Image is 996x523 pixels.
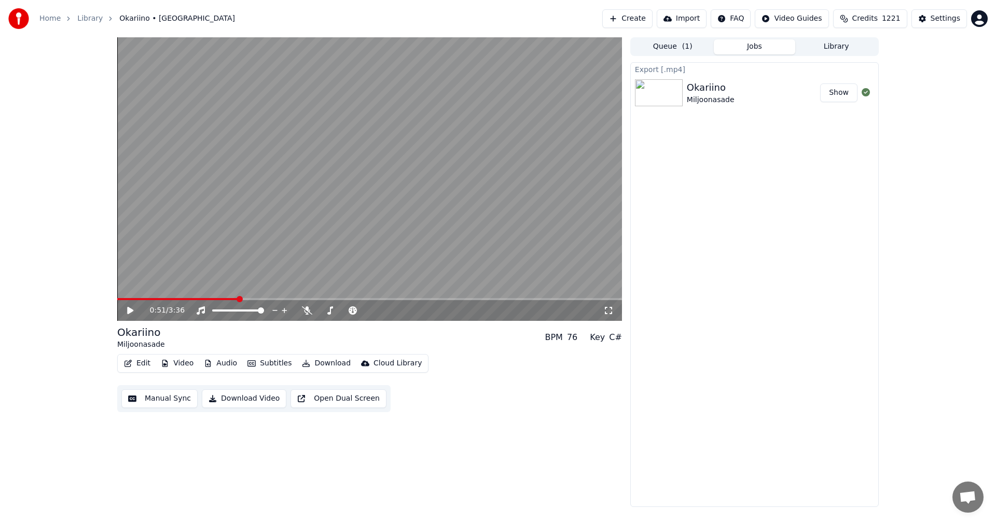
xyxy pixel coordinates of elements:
div: Okariino [117,325,165,340]
div: Miljoonasade [687,95,735,105]
button: Queue [632,39,714,54]
button: Audio [200,356,241,371]
button: Show [820,83,857,102]
div: BPM [545,331,562,344]
div: / [150,305,175,316]
div: Key [590,331,605,344]
div: Miljoonasade [117,340,165,350]
div: Export [.mp4] [631,63,878,75]
span: 0:51 [150,305,166,316]
div: Settings [931,13,960,24]
img: youka [8,8,29,29]
a: Home [39,13,61,24]
a: Avoin keskustelu [952,482,984,513]
button: Manual Sync [121,389,198,408]
button: Settings [911,9,967,28]
button: FAQ [711,9,751,28]
button: Jobs [714,39,796,54]
nav: breadcrumb [39,13,235,24]
button: Open Dual Screen [290,389,386,408]
span: 1221 [882,13,901,24]
button: Library [795,39,877,54]
div: Cloud Library [374,358,422,369]
button: Video [157,356,198,371]
button: Download Video [202,389,286,408]
a: Library [77,13,103,24]
div: C# [609,331,622,344]
button: Create [602,9,653,28]
div: Okariino [687,80,735,95]
span: 3:36 [169,305,185,316]
button: Download [298,356,355,371]
button: Video Guides [755,9,828,28]
div: 76 [567,331,577,344]
button: Credits1221 [833,9,907,28]
button: Edit [120,356,155,371]
span: Okariino • [GEOGRAPHIC_DATA] [119,13,235,24]
button: Subtitles [243,356,296,371]
span: Credits [852,13,878,24]
span: ( 1 ) [682,41,693,52]
button: Import [657,9,707,28]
